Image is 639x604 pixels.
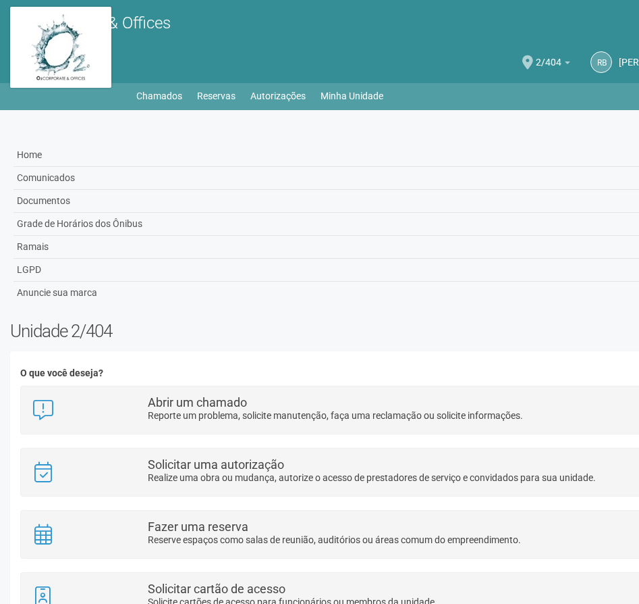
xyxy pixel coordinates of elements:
[10,14,171,32] span: O2 Corporate & Offices
[148,457,284,472] strong: Solicitar uma autorização
[250,86,306,105] a: Autorizações
[536,59,570,70] a: 2/404
[148,520,248,534] strong: Fazer uma reserva
[10,7,111,88] img: logo.jpg
[536,44,561,68] span: 2/404
[590,51,612,73] a: RB
[197,86,235,105] a: Reservas
[148,395,247,409] strong: Abrir um chamado
[136,86,182,105] a: Chamados
[321,86,383,105] a: Minha Unidade
[148,582,285,596] strong: Solicitar cartão de acesso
